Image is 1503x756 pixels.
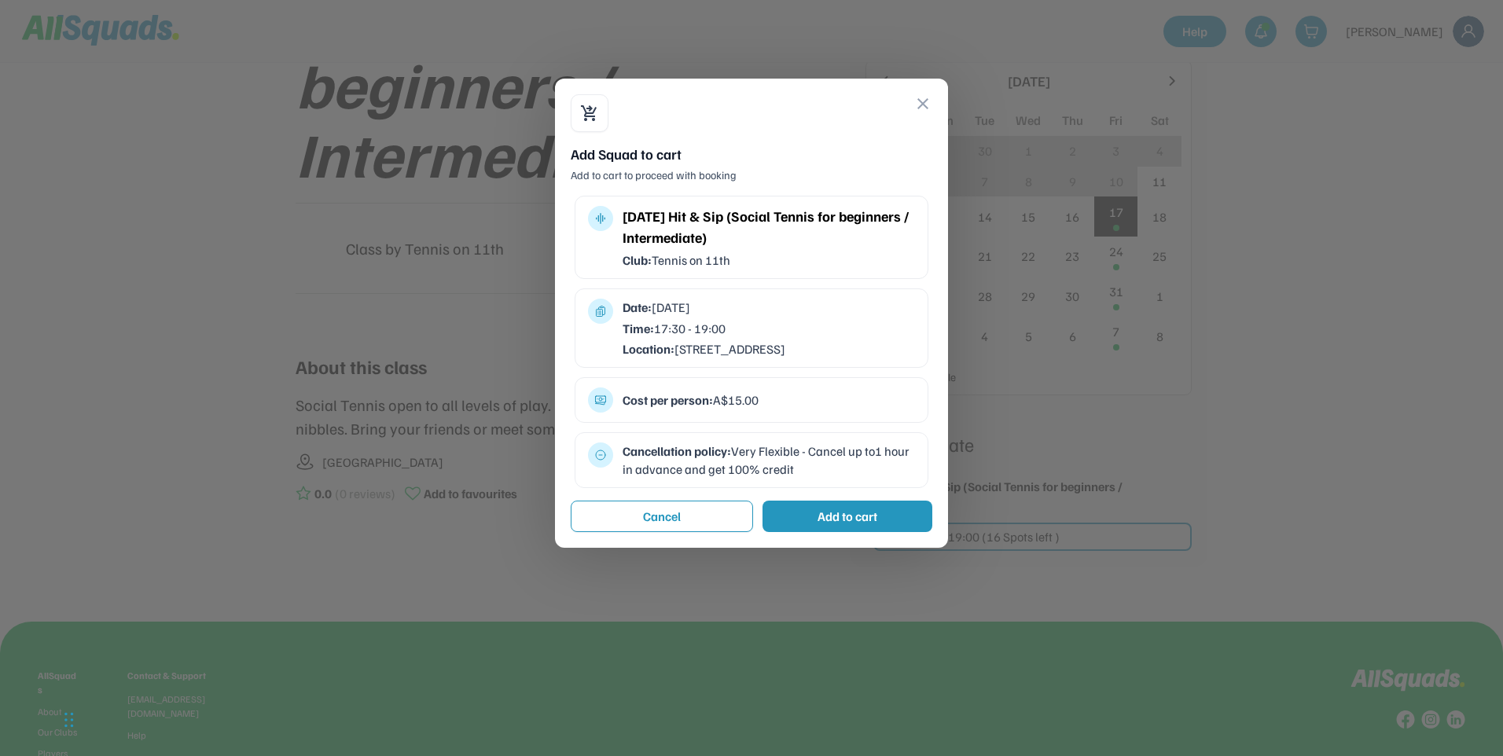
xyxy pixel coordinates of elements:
div: [DATE] [623,299,915,316]
div: Tennis on 11th [623,251,915,269]
strong: Cancellation policy: [623,443,731,459]
div: 17:30 - 19:00 [623,320,915,337]
strong: Date: [623,299,652,315]
div: [DATE] Hit & Sip (Social Tennis for beginners / Intermediate) [623,206,915,248]
strong: Club: [623,252,652,268]
div: Add to cart [818,507,877,526]
button: Cancel [571,501,753,532]
button: close [913,94,932,113]
div: Add Squad to cart [571,145,932,164]
strong: Cost per person: [623,392,713,408]
strong: Time: [623,321,654,336]
div: [STREET_ADDRESS] [623,340,915,358]
div: A$15.00 [623,391,915,409]
button: shopping_cart_checkout [580,104,599,123]
div: Add to cart to proceed with booking [571,167,932,183]
strong: Location: [623,341,674,357]
button: multitrack_audio [594,212,607,225]
div: Very Flexible - Cancel up to1 hour in advance and get 100% credit [623,442,915,478]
